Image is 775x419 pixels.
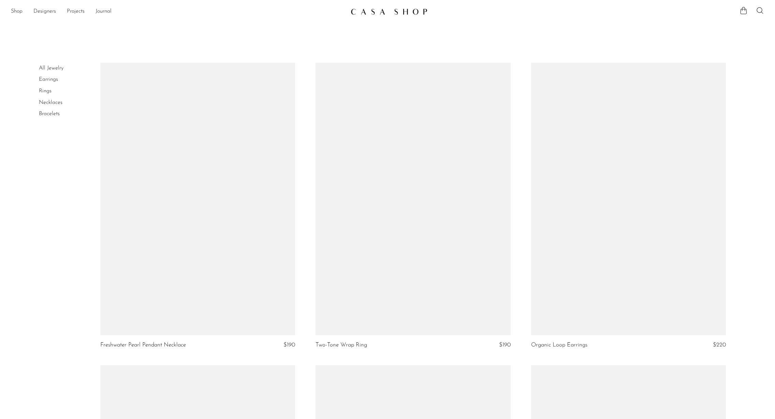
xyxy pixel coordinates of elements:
span: $220 [713,342,726,348]
a: Bracelets [39,111,60,117]
span: $190 [283,342,295,348]
nav: Desktop navigation [11,6,345,17]
a: Earrings [39,77,58,82]
a: Designers [33,7,56,16]
a: Freshwater Pearl Pendant Necklace [100,342,186,348]
ul: NEW HEADER MENU [11,6,345,17]
a: Rings [39,88,52,94]
a: Projects [67,7,85,16]
a: Organic Loop Earrings [531,342,587,348]
a: Shop [11,7,23,16]
a: All Jewelry [39,65,63,71]
a: Necklaces [39,100,62,105]
span: $190 [499,342,511,348]
a: Journal [96,7,112,16]
a: Two-Tone Wrap Ring [316,342,367,348]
